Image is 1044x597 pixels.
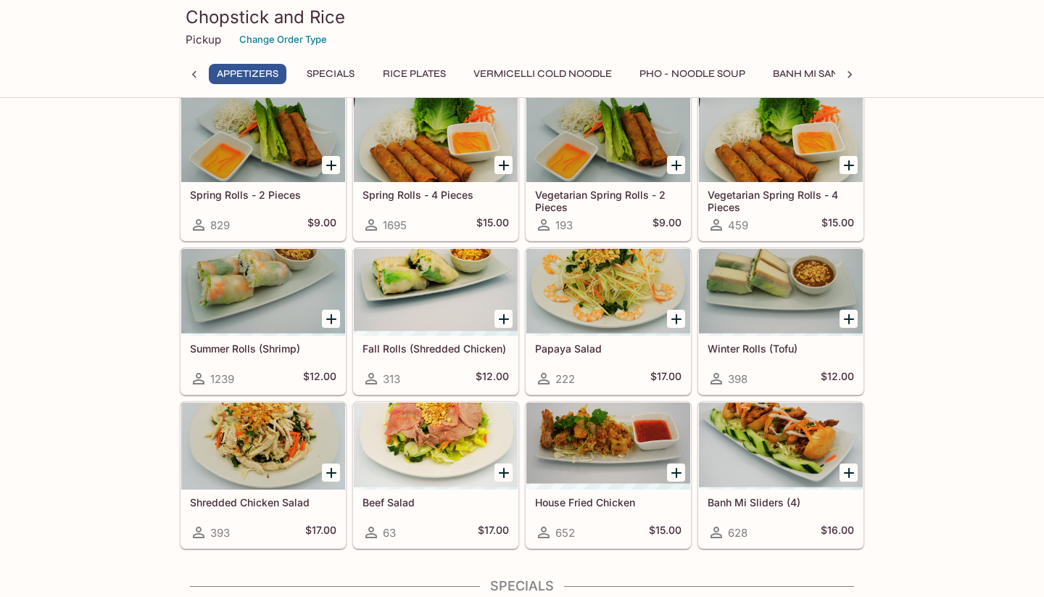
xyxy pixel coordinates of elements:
[526,94,691,241] a: Vegetarian Spring Rolls - 2 Pieces193$9.00
[362,189,509,201] h5: Spring Rolls - 4 Pieces
[186,6,858,28] h3: Chopstick and Rice
[526,248,691,395] a: Papaya Salad222$17.00
[181,402,346,548] a: Shredded Chicken Salad393$17.00
[181,248,346,395] a: Summer Rolls (Shrimp)1239$12.00
[840,156,858,174] button: Add Vegetarian Spring Rolls - 4 Pieces
[190,342,336,355] h5: Summer Rolls (Shrimp)
[181,95,345,182] div: Spring Rolls - 2 Pieces
[526,249,690,336] div: Papaya Salad
[353,94,518,241] a: Spring Rolls - 4 Pieces1695$15.00
[181,94,346,241] a: Spring Rolls - 2 Pieces829$9.00
[652,216,681,234] h5: $9.00
[383,526,396,540] span: 63
[708,342,854,355] h5: Winter Rolls (Tofu)
[362,496,509,509] h5: Beef Salad
[728,218,748,232] span: 459
[667,156,685,174] button: Add Vegetarian Spring Rolls - 2 Pieces
[383,372,400,386] span: 313
[322,464,340,482] button: Add Shredded Chicken Salad
[307,216,336,234] h5: $9.00
[699,403,863,490] div: Banh Mi Sliders (4)
[821,216,854,234] h5: $15.00
[210,372,234,386] span: 1239
[699,249,863,336] div: Winter Rolls (Tofu)
[535,189,681,213] h5: Vegetarian Spring Rolls - 2 Pieces
[354,403,518,490] div: Beef Salad
[821,524,854,541] h5: $16.00
[728,372,747,386] span: 398
[298,64,363,84] button: Specials
[210,218,230,232] span: 829
[383,218,407,232] span: 1695
[708,496,854,509] h5: Banh Mi Sliders (4)
[667,310,685,328] button: Add Papaya Salad
[494,464,513,482] button: Add Beef Salad
[322,310,340,328] button: Add Summer Rolls (Shrimp)
[353,248,518,395] a: Fall Rolls (Shredded Chicken)313$12.00
[535,496,681,509] h5: House Fried Chicken
[650,370,681,387] h5: $17.00
[535,342,681,355] h5: Papaya Salad
[494,156,513,174] button: Add Spring Rolls - 4 Pieces
[375,64,454,84] button: Rice Plates
[476,216,509,234] h5: $15.00
[728,526,747,540] span: 628
[181,403,345,490] div: Shredded Chicken Salad
[478,524,509,541] h5: $17.00
[555,526,575,540] span: 652
[526,403,690,490] div: House Fried Chicken
[233,28,333,51] button: Change Order Type
[322,156,340,174] button: Add Spring Rolls - 2 Pieces
[209,64,286,84] button: Appetizers
[190,496,336,509] h5: Shredded Chicken Salad
[765,64,897,84] button: Banh Mi Sandwiches
[840,310,858,328] button: Add Winter Rolls (Tofu)
[649,524,681,541] h5: $15.00
[698,402,863,548] a: Banh Mi Sliders (4)628$16.00
[180,578,864,594] h4: Specials
[555,372,575,386] span: 222
[526,402,691,548] a: House Fried Chicken652$15.00
[354,95,518,182] div: Spring Rolls - 4 Pieces
[210,526,230,540] span: 393
[362,342,509,355] h5: Fall Rolls (Shredded Chicken)
[698,248,863,395] a: Winter Rolls (Tofu)398$12.00
[181,249,345,336] div: Summer Rolls (Shrimp)
[840,464,858,482] button: Add Banh Mi Sliders (4)
[698,94,863,241] a: Vegetarian Spring Rolls - 4 Pieces459$15.00
[186,33,221,46] p: Pickup
[699,95,863,182] div: Vegetarian Spring Rolls - 4 Pieces
[305,524,336,541] h5: $17.00
[494,310,513,328] button: Add Fall Rolls (Shredded Chicken)
[476,370,509,387] h5: $12.00
[526,95,690,182] div: Vegetarian Spring Rolls - 2 Pieces
[708,189,854,213] h5: Vegetarian Spring Rolls - 4 Pieces
[667,464,685,482] button: Add House Fried Chicken
[555,218,573,232] span: 193
[821,370,854,387] h5: $12.00
[465,64,620,84] button: Vermicelli Cold Noodle
[631,64,753,84] button: Pho - Noodle Soup
[303,370,336,387] h5: $12.00
[354,249,518,336] div: Fall Rolls (Shredded Chicken)
[353,402,518,548] a: Beef Salad63$17.00
[190,189,336,201] h5: Spring Rolls - 2 Pieces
